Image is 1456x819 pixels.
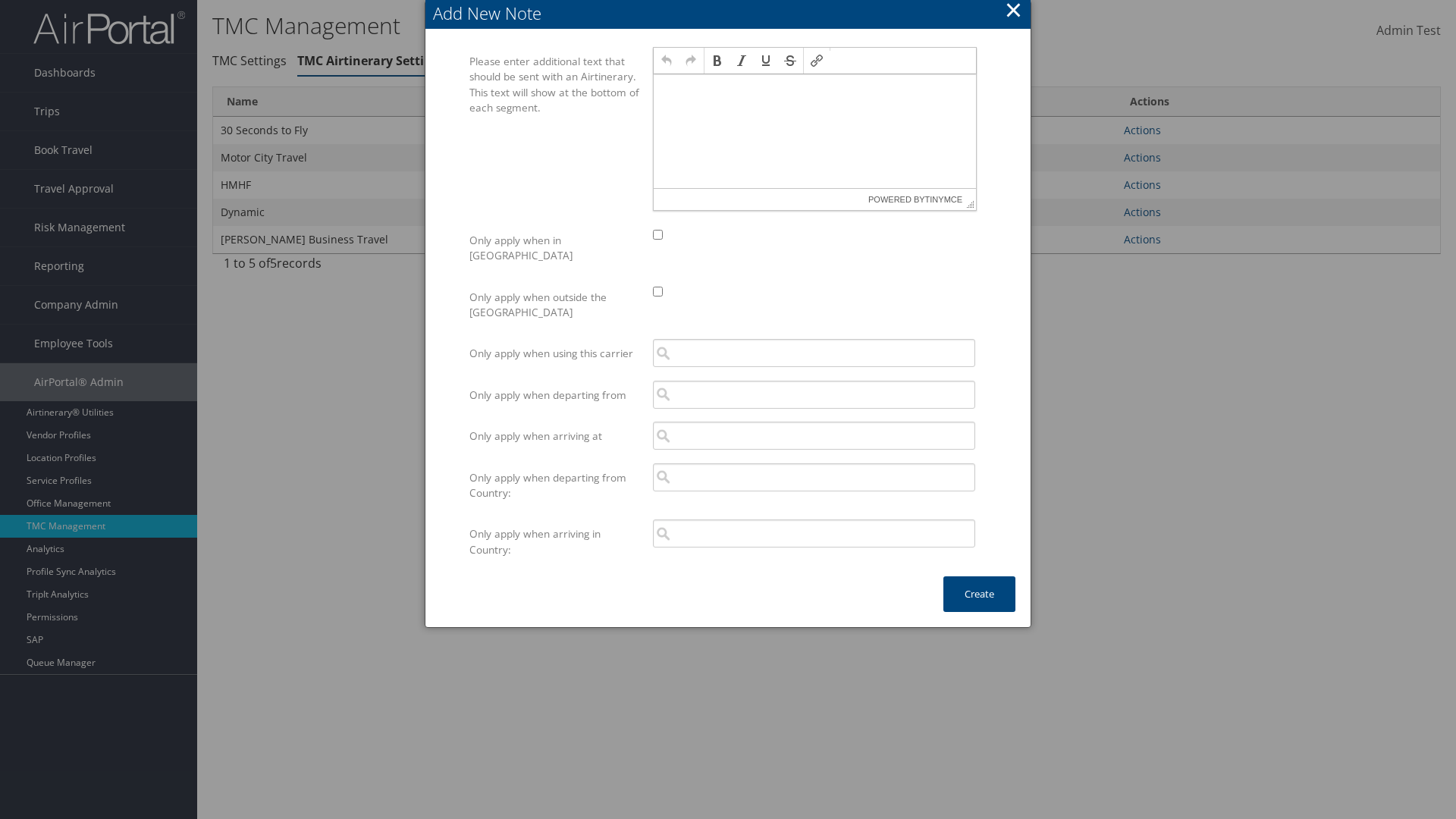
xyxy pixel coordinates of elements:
div: Undo [655,49,678,72]
div: Underline [755,49,777,72]
label: Only apply when in [GEOGRAPHIC_DATA] [469,226,642,271]
label: Only apply when outside the [GEOGRAPHIC_DATA] [469,283,642,328]
div: Strikethrough [779,49,802,72]
div: Redo [679,49,702,72]
div: Add New Note [433,2,1031,25]
div: Insert/edit link [805,49,828,72]
div: Italic [730,49,753,72]
button: Create [943,576,1015,612]
label: Only apply when departing from Country: [469,463,642,508]
a: tinymce [925,195,963,204]
span: Powered by [868,189,962,210]
iframe: Rich Text Area. Press ALT-F9 for menu. Press ALT-F10 for toolbar. Press ALT-0 for help [654,74,976,188]
label: Only apply when using this carrier [469,339,642,368]
div: Bold [706,49,729,72]
label: Please enter additional text that should be sent with an Airtinerary. This text will show at the ... [469,47,642,123]
label: Only apply when arriving at [469,422,642,450]
label: Only apply when arriving in Country: [469,519,642,564]
label: Only apply when departing from [469,381,642,409]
